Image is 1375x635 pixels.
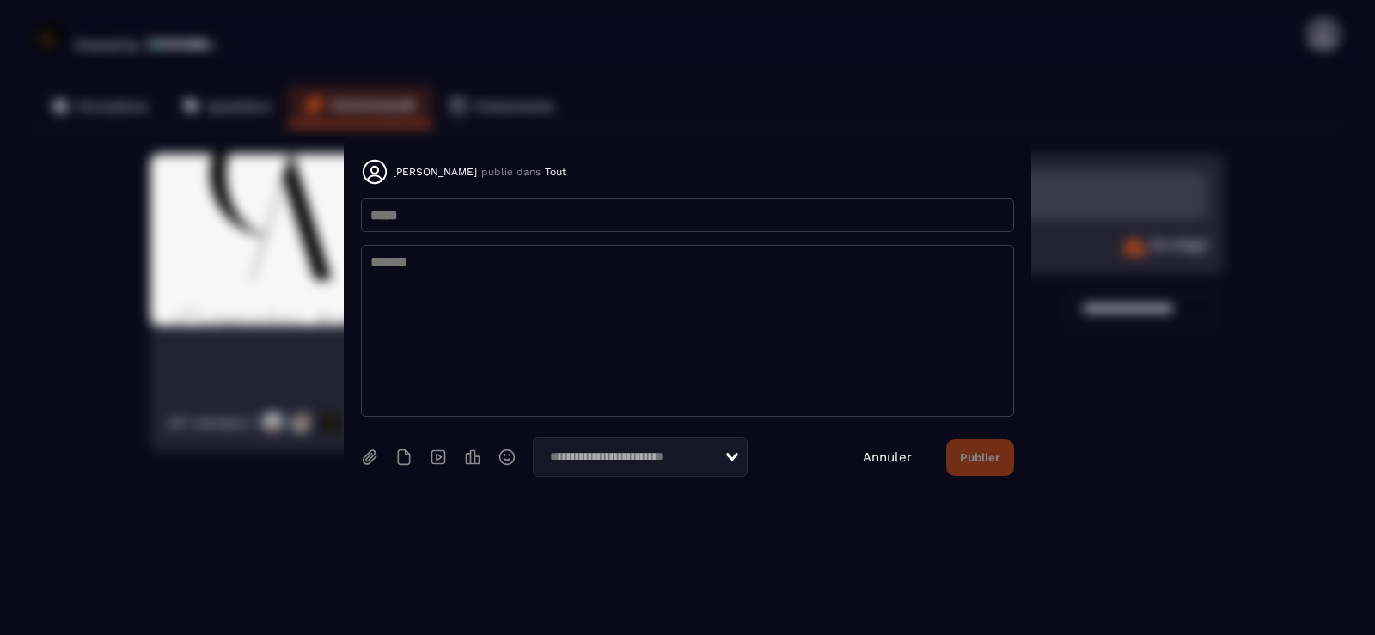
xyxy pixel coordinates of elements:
input: Search for option [544,448,724,467]
span: Tout [545,166,566,178]
div: Search for option [533,437,748,477]
span: publie dans [481,166,541,178]
a: Annuler [863,449,912,465]
span: [PERSON_NAME] [393,166,477,178]
button: Publier [946,439,1014,476]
